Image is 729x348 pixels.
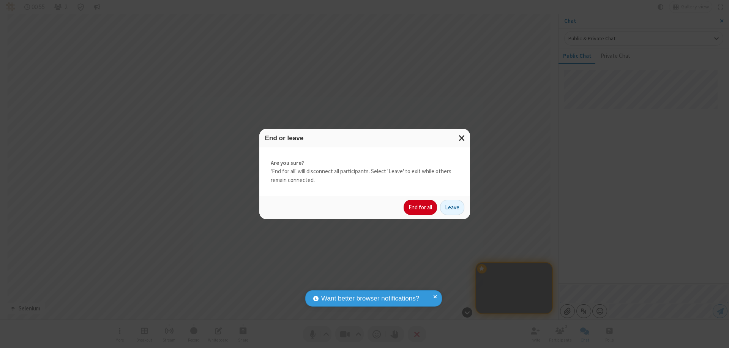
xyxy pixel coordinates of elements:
button: Close modal [454,129,470,147]
button: End for all [404,200,437,215]
strong: Are you sure? [271,159,459,168]
button: Leave [440,200,464,215]
span: Want better browser notifications? [321,294,419,304]
h3: End or leave [265,134,464,142]
div: 'End for all' will disconnect all participants. Select 'Leave' to exit while others remain connec... [259,147,470,196]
